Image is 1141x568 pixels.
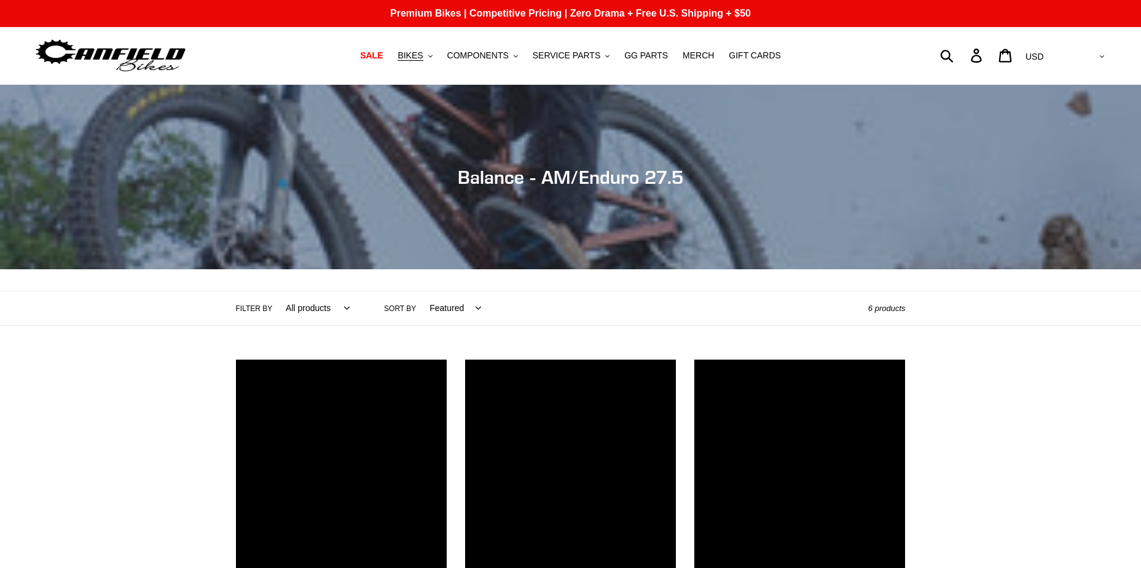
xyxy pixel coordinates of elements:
input: Search [947,42,978,69]
a: SALE [354,47,389,64]
span: 6 products [868,304,906,313]
span: Balance - AM/Enduro 27.5 [458,166,683,188]
span: GIFT CARDS [729,50,781,61]
button: BIKES [391,47,438,64]
a: GIFT CARDS [723,47,787,64]
a: GG PARTS [618,47,674,64]
span: BIKES [398,50,423,61]
button: SERVICE PARTS [527,47,616,64]
button: COMPONENTS [441,47,524,64]
span: GG PARTS [624,50,668,61]
span: MERCH [683,50,714,61]
label: Sort by [384,303,416,314]
span: SALE [360,50,383,61]
span: SERVICE PARTS [533,50,600,61]
label: Filter by [236,303,273,314]
span: COMPONENTS [447,50,509,61]
a: MERCH [676,47,720,64]
img: Canfield Bikes [34,36,187,75]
